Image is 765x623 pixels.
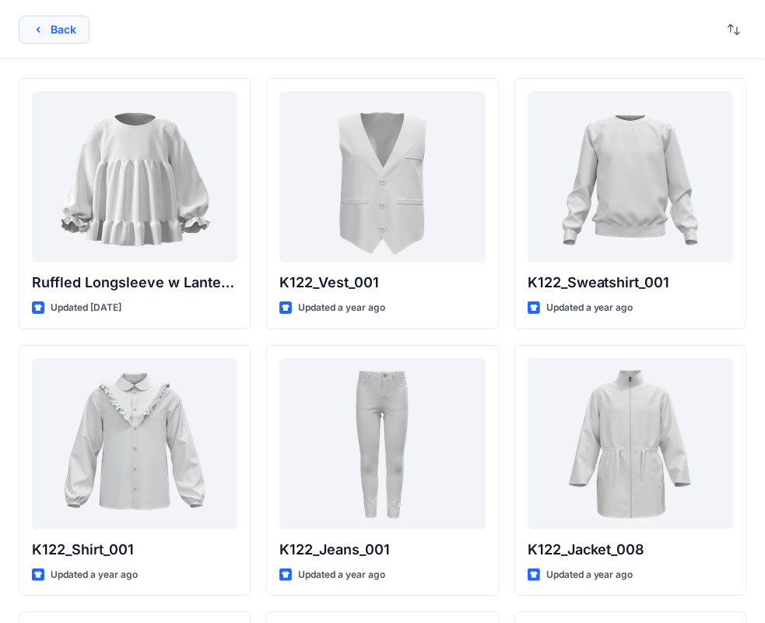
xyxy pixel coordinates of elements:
a: K122_Sweatshirt_001 [528,91,733,262]
p: Updated a year ago [298,567,385,583]
p: Updated a year ago [298,300,385,316]
p: Updated a year ago [51,567,138,583]
p: Ruffled Longsleeve w Lantern Sleeve [32,272,237,294]
p: K122_Shirt_001 [32,539,237,561]
p: K122_Jacket_008 [528,539,733,561]
a: K122_Jeans_001 [279,358,485,530]
a: K122_Shirt_001 [32,358,237,530]
p: Updated a year ago [546,300,633,316]
p: K122_Sweatshirt_001 [528,272,733,294]
p: K122_Jeans_001 [279,539,485,561]
p: Updated a year ago [546,567,633,583]
a: Ruffled Longsleeve w Lantern Sleeve [32,91,237,262]
a: K122_Jacket_008 [528,358,733,530]
button: Back [19,16,89,44]
p: Updated [DATE] [51,300,121,316]
a: K122_Vest_001 [279,91,485,262]
p: K122_Vest_001 [279,272,485,294]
